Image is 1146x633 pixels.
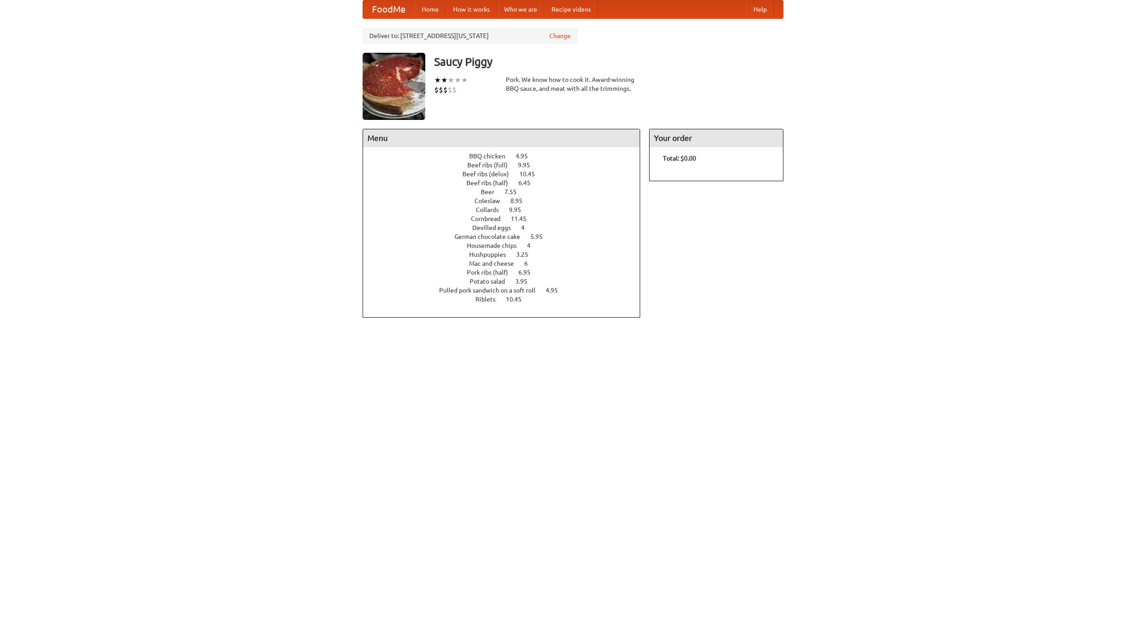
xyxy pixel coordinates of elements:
span: 4 [521,224,534,231]
h3: Saucy Piggy [434,53,783,71]
li: $ [439,85,443,95]
li: ★ [448,75,454,85]
span: Beer [481,188,503,195]
span: 11.45 [511,215,535,222]
a: Change [549,31,571,40]
span: Pulled pork sandwich on a soft roll [439,287,544,294]
h4: Your order [650,129,783,147]
span: 10.45 [506,296,530,303]
a: Pork ribs (half) 6.95 [467,269,547,276]
span: 5.95 [530,233,552,240]
span: 6 [524,260,537,267]
span: 6.45 [518,179,539,187]
a: Help [746,0,774,18]
span: Riblets [475,296,505,303]
h4: Menu [363,129,640,147]
img: angular.jpg [363,53,425,120]
span: 10.45 [519,170,544,178]
a: Mac and cheese 6 [469,260,544,267]
a: Beef ribs (full) 9.95 [467,161,547,169]
span: Cornbread [471,215,509,222]
a: Collards 9.95 [476,206,538,213]
a: BBQ chicken 4.95 [469,153,544,160]
a: Cornbread 11.45 [471,215,543,222]
div: Deliver to: [STREET_ADDRESS][US_STATE] [363,28,577,44]
a: Hushpuppies 3.25 [469,251,545,258]
span: Beef ribs (delux) [462,170,518,178]
a: Who we are [497,0,544,18]
span: Beef ribs (full) [467,161,517,169]
span: Hushpuppies [469,251,515,258]
a: Riblets 10.45 [475,296,538,303]
span: 9.95 [518,161,539,169]
a: FoodMe [363,0,415,18]
span: Housemade chips [467,242,526,249]
b: Total: $0.00 [663,155,696,162]
a: Recipe videos [544,0,598,18]
li: ★ [441,75,448,85]
li: ★ [454,75,461,85]
li: ★ [434,75,441,85]
a: Beef ribs (delux) 10.45 [462,170,552,178]
a: Beef ribs (half) 6.45 [466,179,547,187]
a: Pulled pork sandwich on a soft roll 4.95 [439,287,574,294]
a: Devilled eggs 4 [472,224,541,231]
li: $ [434,85,439,95]
span: 3.25 [516,251,537,258]
a: Coleslaw 8.95 [475,197,539,204]
span: Devilled eggs [472,224,520,231]
a: German chocolate cake 5.95 [454,233,559,240]
span: Potato salad [470,278,514,285]
a: Home [415,0,446,18]
li: ★ [461,75,468,85]
span: Pork ribs (half) [467,269,517,276]
a: How it works [446,0,497,18]
span: 7.55 [505,188,526,195]
span: 8.95 [510,197,531,204]
a: Potato salad 3.95 [470,278,544,285]
span: 4.95 [516,153,537,160]
span: Beef ribs (half) [466,179,517,187]
div: Pork. We know how to cook it. Award-winning BBQ sauce, and meat with all the trimmings. [506,75,640,93]
span: 3.95 [515,278,536,285]
li: $ [443,85,448,95]
li: $ [448,85,452,95]
li: $ [452,85,457,95]
span: Collards [476,206,508,213]
a: Housemade chips 4 [467,242,547,249]
span: 9.95 [509,206,530,213]
span: German chocolate cake [454,233,529,240]
span: 6.95 [518,269,539,276]
span: BBQ chicken [469,153,514,160]
span: 4.95 [546,287,567,294]
span: Mac and cheese [469,260,523,267]
a: Beer 7.55 [481,188,533,195]
span: Coleslaw [475,197,509,204]
span: 4 [527,242,539,249]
